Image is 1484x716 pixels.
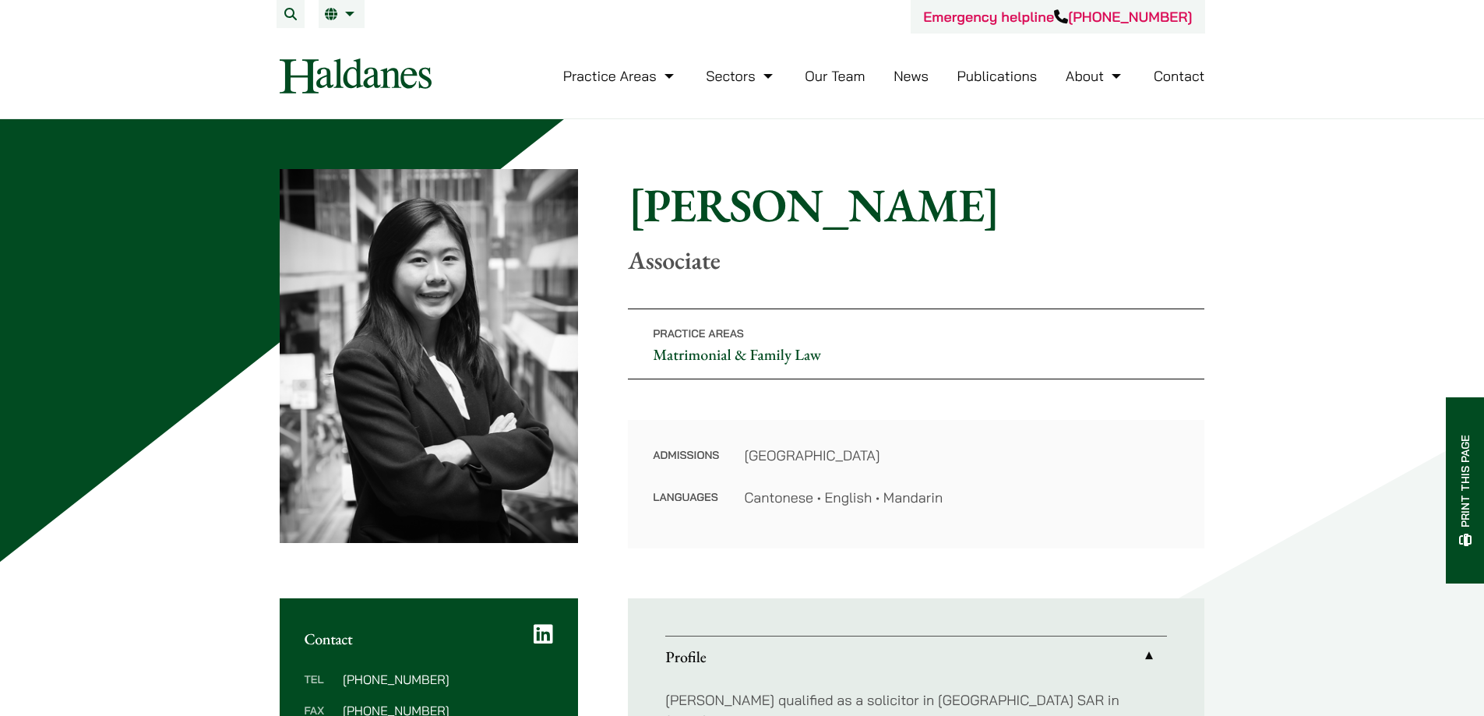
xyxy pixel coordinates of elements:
a: Contact [1154,67,1205,85]
dd: Cantonese • English • Mandarin [744,487,1179,508]
a: Practice Areas [563,67,678,85]
p: Associate [628,245,1204,275]
a: Profile [665,637,1167,677]
img: Logo of Haldanes [280,58,432,93]
a: Publications [957,67,1038,85]
h1: [PERSON_NAME] [628,177,1204,233]
a: LinkedIn [534,623,553,645]
a: Sectors [706,67,776,85]
dd: [GEOGRAPHIC_DATA] [744,445,1179,466]
a: Emergency helpline[PHONE_NUMBER] [923,8,1192,26]
dd: [PHONE_NUMBER] [343,673,553,686]
a: News [894,67,929,85]
dt: Admissions [653,445,719,487]
h2: Contact [305,630,554,648]
dt: Languages [653,487,719,508]
span: Practice Areas [653,326,744,340]
a: About [1066,67,1125,85]
a: Our Team [805,67,865,85]
a: EN [325,8,358,20]
a: Matrimonial & Family Law [653,344,821,365]
dt: Tel [305,673,337,704]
